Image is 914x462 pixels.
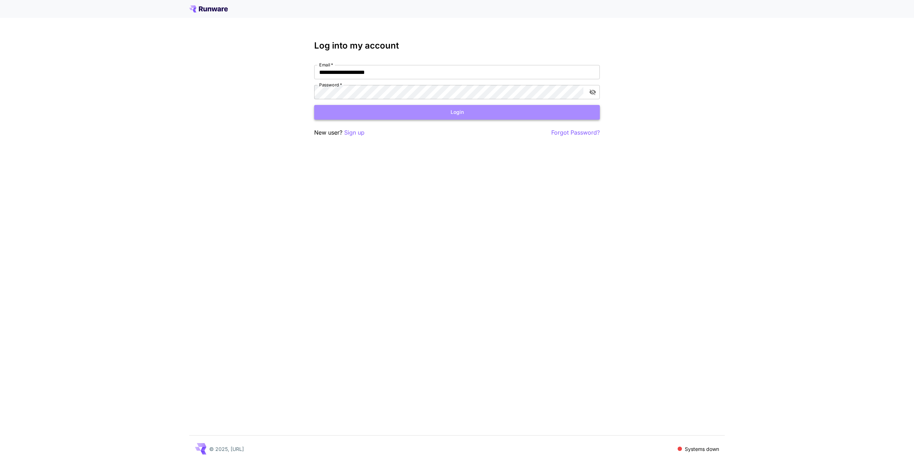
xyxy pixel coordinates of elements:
label: Email [319,62,333,68]
p: Systems down [685,445,719,453]
p: New user? [314,128,365,137]
label: Password [319,82,342,88]
button: Forgot Password? [551,128,600,137]
h3: Log into my account [314,41,600,51]
button: Login [314,105,600,120]
button: Sign up [344,128,365,137]
button: toggle password visibility [586,86,599,99]
p: © 2025, [URL] [209,445,244,453]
